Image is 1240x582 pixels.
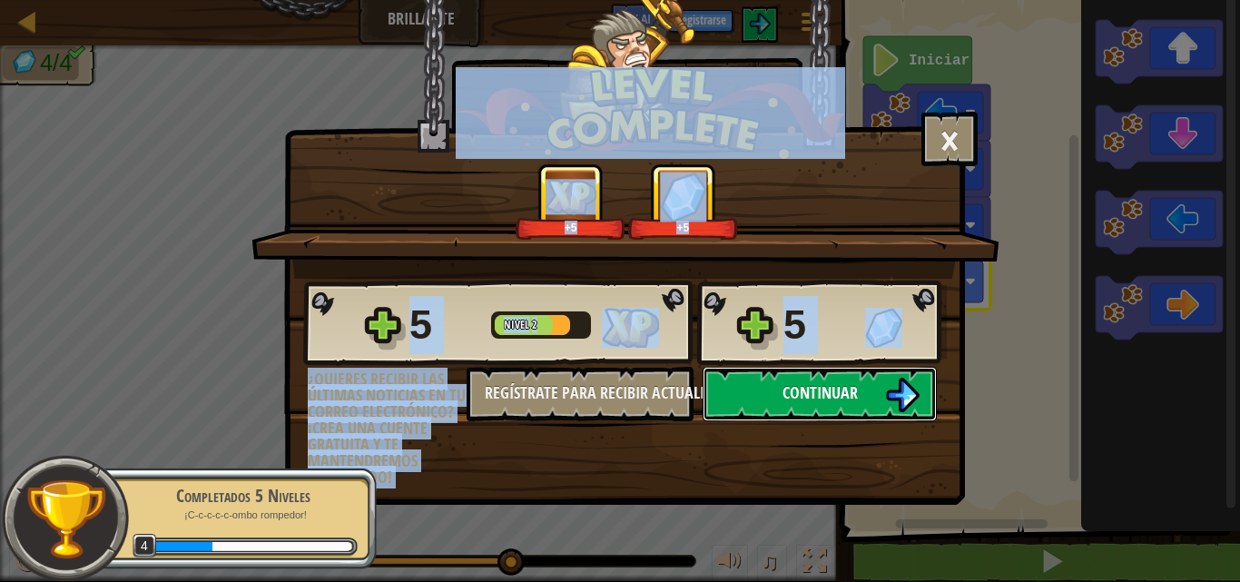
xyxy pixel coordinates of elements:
button: × [921,112,978,166]
div: 5 [783,296,854,354]
img: level_complete.png [456,67,845,159]
button: Regístrate para recibir actualizaciones. [467,367,694,421]
button: Continuar [703,367,937,421]
div: Completados 5 Niveles [129,483,358,508]
img: XP Conseguida [602,308,659,348]
div: 5 [409,296,480,354]
img: Gemas Conseguidas [865,308,902,348]
p: ¡C-c-c-c-c-ombo rompedor! [129,508,358,522]
img: trophy.png [25,478,107,560]
span: 2 [532,317,537,332]
span: Continuar [782,381,858,404]
div: ¿Quieres recibir las últimas noticias en tu correo electrónico? ¡Crea una cuente gratuita y te ma... [308,371,467,486]
span: Nivel [504,317,532,332]
img: Continuar [885,378,920,412]
span: 4 [133,534,157,558]
img: XP Conseguida [546,179,596,214]
img: Gemas Conseguidas [660,172,707,222]
div: +5 [519,221,622,234]
div: +5 [632,221,734,234]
